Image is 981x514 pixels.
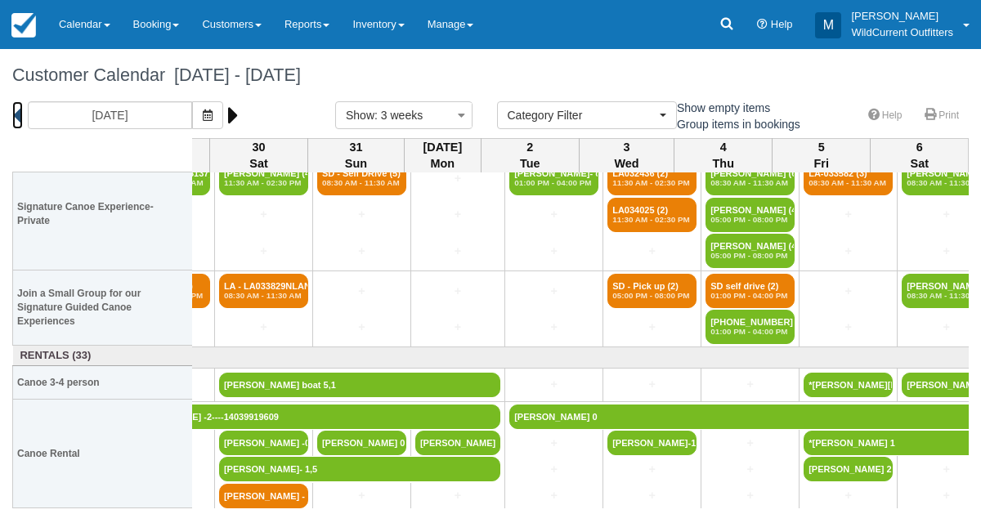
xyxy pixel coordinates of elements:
[335,101,473,129] button: Show: 3 weeks
[804,243,893,260] a: +
[13,366,193,400] th: Canoe 3-4 person
[710,291,790,301] em: 01:00 PM - 04:00 PM
[509,161,598,195] a: [PERSON_NAME]- confirm (3)01:00 PM - 04:00 PM
[804,161,893,195] a: LA-033582 (3)08:30 AM - 11:30 AM
[374,109,423,122] span: : 3 weeks
[509,319,598,336] a: +
[612,178,692,188] em: 11:30 AM - 02:30 PM
[706,234,795,268] a: [PERSON_NAME] (4)05:00 PM - 08:00 PM
[804,206,893,223] a: +
[317,243,406,260] a: +
[804,283,893,300] a: +
[308,138,405,172] th: 31 Sun
[219,457,500,481] a: [PERSON_NAME]- 1,5
[607,161,697,195] a: LA032436 (2)11:30 AM - 02:30 PM
[11,13,36,38] img: checkfront-main-nav-mini-logo.png
[804,373,893,397] a: *[PERSON_NAME][MEDICAL_DATA] 4
[415,431,500,455] a: [PERSON_NAME]
[219,373,500,397] a: [PERSON_NAME] boat 5,1
[509,487,598,504] a: +
[710,251,790,261] em: 05:00 PM - 08:00 PM
[871,138,969,172] th: 6 Sat
[607,487,697,504] a: +
[219,431,308,455] a: [PERSON_NAME] -0-
[658,112,811,136] label: Group items in bookings
[804,457,893,481] a: [PERSON_NAME] 2&3 (2)
[915,104,969,127] a: Print
[579,138,674,172] th: 3 Wed
[706,376,795,393] a: +
[710,327,790,337] em: 01:00 PM - 04:00 PM
[317,319,406,336] a: +
[710,178,790,188] em: 08:30 AM - 11:30 AM
[219,484,308,508] a: [PERSON_NAME] - big b
[804,319,893,336] a: +
[509,206,598,223] a: +
[706,487,795,504] a: +
[509,461,598,478] a: +
[415,206,500,223] a: +
[706,461,795,478] a: +
[757,20,768,30] i: Help
[13,400,193,508] th: Canoe Rental
[809,178,888,188] em: 08:30 AM - 11:30 AM
[710,215,790,225] em: 05:00 PM - 08:00 PM
[317,206,406,223] a: +
[658,118,813,129] span: Group items in bookings
[706,198,795,232] a: [PERSON_NAME] (4)05:00 PM - 08:00 PM
[481,138,579,172] th: 2 Tue
[415,319,500,336] a: +
[607,461,697,478] a: +
[121,404,500,429] a: [PERSON_NAME] -2----14039919609
[509,376,598,393] a: +
[851,25,953,41] p: WildCurrent Outfitters
[658,96,781,120] label: Show empty items
[497,101,677,129] button: Category Filter
[317,431,406,455] a: [PERSON_NAME] 0
[415,243,500,260] a: +
[317,487,406,504] a: +
[509,283,598,300] a: +
[346,109,374,122] span: Show
[219,243,308,260] a: +
[706,435,795,452] a: +
[607,319,697,336] a: +
[219,319,308,336] a: +
[404,138,481,172] th: [DATE] Mon
[612,291,692,301] em: 05:00 PM - 08:00 PM
[210,138,308,172] th: 30 Sat
[607,198,697,232] a: LA034025 (2)11:30 AM - 02:30 PM
[13,270,193,345] th: Join a Small Group for our Signature Guided Canoe Experiences
[851,8,953,25] p: [PERSON_NAME]
[317,161,406,195] a: SD - Self DRive (5)08:30 AM - 11:30 AM
[219,206,308,223] a: +
[17,348,189,364] a: Rentals (33)
[607,243,697,260] a: +
[815,12,841,38] div: M
[509,435,598,452] a: +
[607,274,697,308] a: SD - Pick up (2)05:00 PM - 08:00 PM
[12,65,969,85] h1: Customer Calendar
[415,283,500,300] a: +
[658,101,783,113] span: Show empty items
[13,158,193,270] th: Signature Canoe Experience- Private
[612,215,692,225] em: 11:30 AM - 02:30 PM
[219,161,308,195] a: [PERSON_NAME] (4)11:30 AM - 02:30 PM
[706,310,795,344] a: [PHONE_NUMBER] (2)01:00 PM - 04:00 PM
[607,431,697,455] a: [PERSON_NAME]-1-
[322,178,401,188] em: 08:30 AM - 11:30 AM
[317,283,406,300] a: +
[706,161,795,195] a: [PERSON_NAME] (6)08:30 AM - 11:30 AM
[804,487,893,504] a: +
[771,18,793,30] span: Help
[508,107,656,123] span: Category Filter
[224,291,303,301] em: 08:30 AM - 11:30 AM
[514,178,594,188] em: 01:00 PM - 04:00 PM
[415,170,500,187] a: +
[773,138,871,172] th: 5 Fri
[674,138,773,172] th: 4 Thu
[509,243,598,260] a: +
[706,274,795,308] a: SD self drive (2)01:00 PM - 04:00 PM
[858,104,912,127] a: Help
[224,178,303,188] em: 11:30 AM - 02:30 PM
